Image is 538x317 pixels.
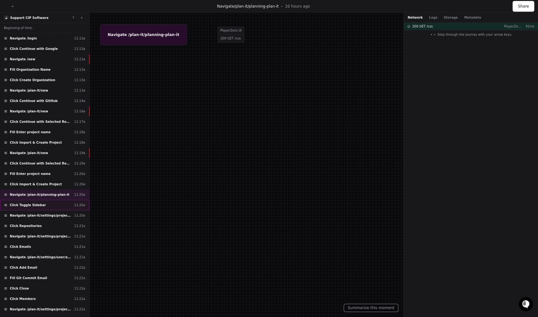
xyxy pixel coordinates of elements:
div: Welcome [6,25,115,35]
span: /plan-it/planning-plan-it [234,4,278,9]
span: Fill Organization Name [10,67,51,72]
span: Step through the journey with your arrow keys. [437,32,512,37]
span: Beginning of time. [4,26,33,30]
span: Click Continue with Selected Repositories (2) [10,119,72,124]
span: Click Continue with GitHub [10,99,58,103]
span: Navigate /new [10,57,35,62]
button: Logs [429,15,437,20]
div: 11:18a [74,140,85,145]
div: 11:18a [74,130,85,135]
div: 11:13a [74,88,85,93]
div: 11:19a [74,161,85,166]
img: 3.svg [4,16,9,20]
div: 11:21a [74,255,85,260]
span: Fill Enter project name [10,171,51,176]
span: Click Continue with Selected Repositories (2) [10,161,72,166]
div: Start new chat [21,47,104,53]
span: Click Import & Create Project [10,182,62,187]
div: 11:19a [74,151,85,155]
div: We're offline, we'll be back soon [21,53,83,58]
span: Navigate /plan-it/settings/projects/planning-plan-it/members [10,307,72,312]
button: Summarize this moment [344,304,399,312]
div: 11:12a [74,36,85,41]
div: 11:20a [74,192,85,197]
div: 11:20a [74,203,85,207]
div: 11:21a [74,244,85,249]
div: 11:13a [74,67,85,72]
span: Click Emails [10,244,31,249]
a: Powered byPylon [45,66,76,71]
button: Metadata [464,15,481,20]
span: Click Close [10,286,29,291]
div: 11:13a [74,78,85,82]
button: Network [407,15,423,20]
span: Fill Git Commit Email [10,276,47,280]
button: Share [512,1,534,12]
div: 11:21a [74,224,85,228]
span: Click Create Organization [10,78,55,82]
span: Navigate /plan-it/planning-plan-it [10,192,69,197]
div: 11:20a [74,171,85,176]
span: Click Repositories [10,224,42,228]
span: Pylon [63,66,76,71]
img: 1736555170064-99ba0984-63c1-480f-8ee9-699278ef63ed [6,47,18,58]
span: Click Add Email [10,265,37,270]
div: 11:22a [74,296,85,301]
span: Click Import & Create Project [10,140,62,145]
div: 11:13a [74,46,85,51]
div: 11:22a [74,286,85,291]
span: Navigate /plan-it/settings/projects/planning-plan-it (Settings) [10,213,72,218]
div: 11:14a [74,99,85,103]
span: Click Continue with Google [10,46,58,51]
div: 11:20a [74,182,85,187]
div: 11:22a [74,265,85,270]
span: 200 GET /css [412,24,433,29]
span: Navigate /plan-it/settings/projects/planning-plan-it/repos [10,234,72,239]
div: 11:22a [74,276,85,280]
div: 11:13a [74,57,85,62]
span: Navigate /plan-it/settings/user/emails [10,255,72,260]
p: PlayerZero UI [504,24,522,29]
iframe: Open customer support [518,296,535,313]
span: Fill Enter project name [10,130,51,135]
span: Click Members [10,296,36,301]
img: PlayerZero [6,6,19,19]
div: 11:22a [74,307,85,312]
span: Navigate [217,4,234,9]
span: Navigate /login [10,36,37,41]
span: Navigate /plan-it/new [10,88,48,93]
div: 11:20a [74,213,85,218]
a: Support CIP Software [10,16,48,20]
button: Start new chat [107,49,115,57]
p: 10 hours ago [285,4,310,9]
span: Navigate /plan-it/new [10,151,48,155]
div: 11:17a [74,119,85,124]
button: Storage [443,15,457,20]
div: 11:16a [74,109,85,114]
p: 91ms [522,24,534,29]
span: Click Toggle Sidebar [10,203,46,207]
div: 11:21a [74,234,85,239]
span: Navigate /plan-it/new [10,109,48,114]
